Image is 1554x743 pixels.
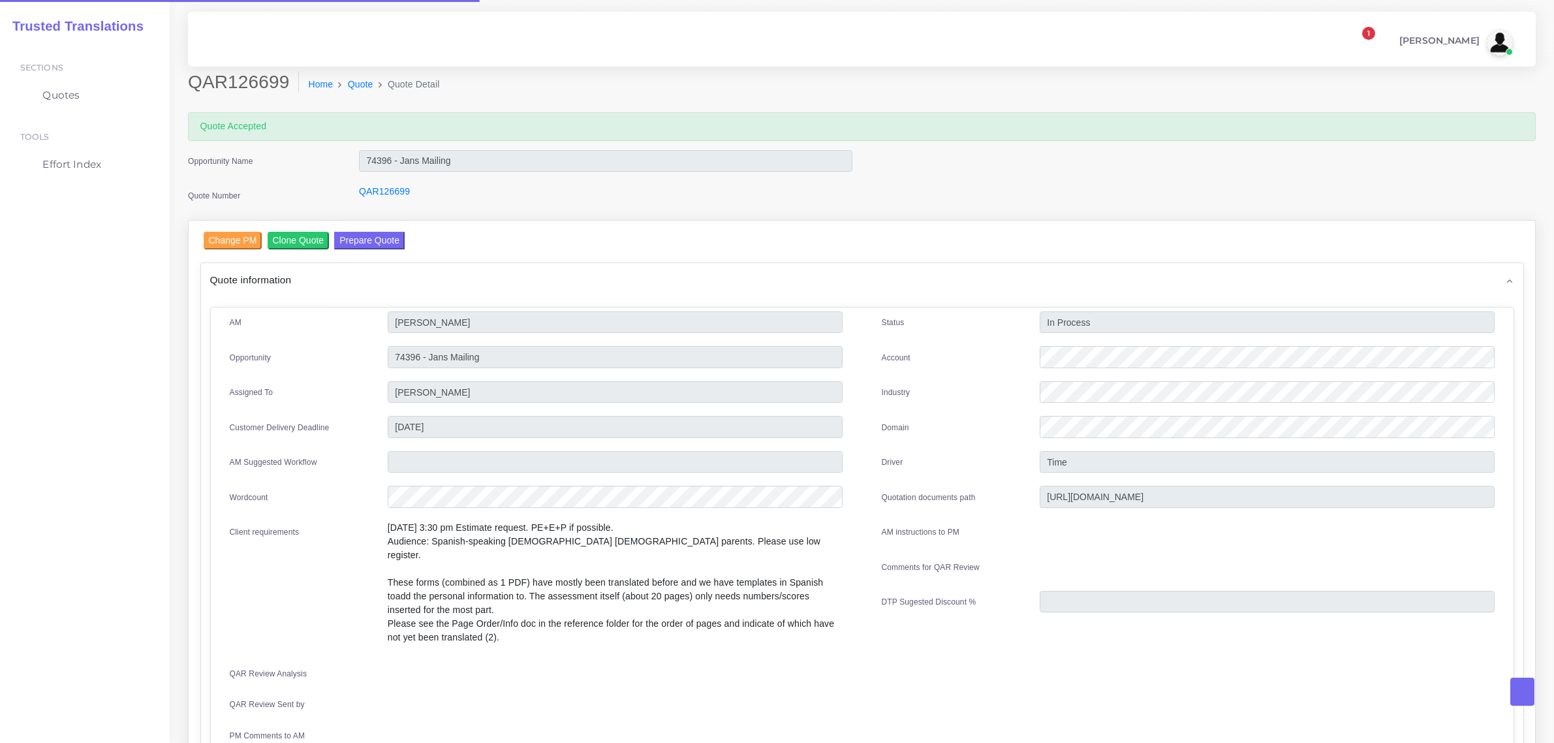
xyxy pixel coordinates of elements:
a: 1 [1350,34,1373,52]
label: DTP Sugested Discount % [882,596,976,608]
label: AM instructions to PM [882,526,960,538]
label: Comments for QAR Review [882,561,980,573]
input: pm [388,381,843,403]
a: Trusted Translations [3,16,144,37]
span: Quote information [210,272,292,287]
label: Quote Number [188,190,240,202]
label: Status [882,317,905,328]
a: QAR126699 [359,186,410,197]
p: [DATE] 3:30 pm Estimate request. PE+E+P if possible. Audience: Spanish-speaking [DEMOGRAPHIC_DATA... [388,521,843,644]
label: Account [882,352,910,364]
label: Opportunity Name [188,155,253,167]
a: Home [308,78,333,91]
input: Change PM [204,232,262,249]
label: AM Suggested Workflow [230,456,317,468]
div: Quote information [201,263,1523,296]
label: Assigned To [230,387,273,398]
a: Prepare Quote [334,232,405,253]
h2: Trusted Translations [3,18,144,34]
span: Effort Index [42,157,101,172]
a: [PERSON_NAME]avatar [1393,29,1517,55]
label: Driver [882,456,903,468]
label: PM Comments to AM [230,730,305,742]
span: Sections [20,63,63,72]
label: AM [230,317,241,328]
label: Domain [882,422,909,434]
li: Quote Detail [373,78,440,91]
label: Client requirements [230,526,300,538]
div: Quote Accepted [188,112,1536,141]
label: Opportunity [230,352,272,364]
a: Effort Index [10,151,160,178]
span: Tools [20,132,50,142]
span: [PERSON_NAME] [1399,36,1480,45]
label: Customer Delivery Deadline [230,422,330,434]
a: Quotes [10,82,160,109]
label: Wordcount [230,492,268,503]
label: Industry [882,387,910,398]
button: Prepare Quote [334,232,405,249]
label: QAR Review Analysis [230,668,307,680]
img: avatar [1487,29,1513,55]
input: Clone Quote [268,232,330,249]
span: Quotes [42,88,80,103]
a: Quote [348,78,373,91]
span: 1 [1362,27,1375,40]
label: Quotation documents path [882,492,976,503]
label: QAR Review Sent by [230,699,305,710]
h2: QAR126699 [188,71,299,93]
